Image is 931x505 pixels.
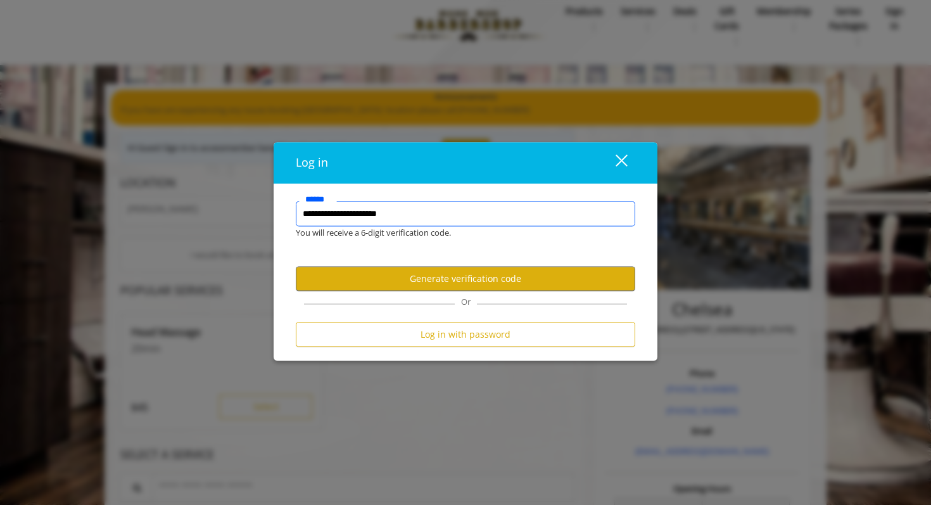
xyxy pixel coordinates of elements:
div: close dialog [601,153,626,172]
span: Log in [296,155,328,170]
button: Log in with password [296,323,635,347]
span: Or [455,297,477,308]
button: close dialog [592,150,635,176]
div: You will receive a 6-digit verification code. [286,227,626,240]
button: Generate verification code [296,267,635,291]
